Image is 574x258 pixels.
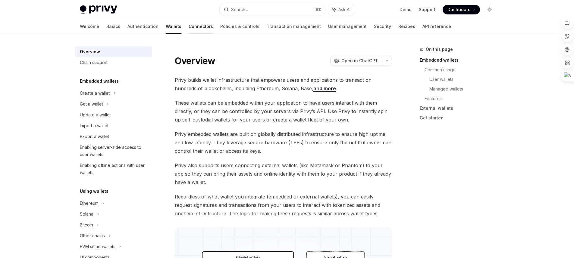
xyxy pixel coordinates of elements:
a: Import a wallet [75,120,152,131]
div: Import a wallet [80,122,108,129]
button: Search...⌘K [220,4,325,15]
a: Authentication [127,19,158,34]
a: Recipes [398,19,415,34]
div: Update a wallet [80,111,111,118]
a: Enabling server-side access to user wallets [75,142,152,160]
button: Open in ChatGPT [330,56,382,66]
div: Solana [80,210,93,218]
h5: Using wallets [80,188,108,195]
div: Create a wallet [80,90,110,97]
a: Overview [75,46,152,57]
button: Toggle dark mode [485,5,494,14]
a: Connectors [189,19,213,34]
a: Policies & controls [220,19,259,34]
a: Update a wallet [75,109,152,120]
a: Basics [106,19,120,34]
button: Ask AI [328,4,355,15]
a: Embedded wallets [420,55,499,65]
a: Managed wallets [429,84,499,94]
a: Get started [420,113,499,123]
div: Other chains [80,232,105,239]
h5: Embedded wallets [80,78,119,85]
div: Get a wallet [80,100,103,108]
a: Features [425,94,499,103]
div: Bitcoin [80,221,93,229]
div: Overview [80,48,100,55]
a: Chain support [75,57,152,68]
div: Enabling offline actions with user wallets [80,162,149,176]
div: Export a wallet [80,133,109,140]
a: Demo [400,7,412,13]
a: Common usage [425,65,499,75]
a: Wallets [166,19,181,34]
a: Welcome [80,19,99,34]
a: Enabling offline actions with user wallets [75,160,152,178]
a: User management [328,19,367,34]
a: API reference [422,19,451,34]
img: light logo [80,5,117,14]
a: Support [419,7,435,13]
span: On this page [426,46,453,53]
a: Export a wallet [75,131,152,142]
div: Search... [231,6,248,13]
a: External wallets [420,103,499,113]
span: These wallets can be embedded within your application to have users interact with them directly, ... [175,99,392,124]
span: ⌘ K [315,7,322,12]
span: Privy builds wallet infrastructure that empowers users and applications to transact on hundreds o... [175,76,392,93]
span: Dashboard [447,7,471,13]
a: and more [313,85,336,92]
a: Transaction management [267,19,321,34]
div: Ethereum [80,200,99,207]
a: User wallets [429,75,499,84]
h1: Overview [175,55,215,66]
a: Dashboard [443,5,480,14]
div: Chain support [80,59,108,66]
span: Regardless of what wallet you integrate (embedded or external wallets), you can easily request si... [175,192,392,218]
div: EVM smart wallets [80,243,115,250]
a: Security [374,19,391,34]
span: Privy also supports users connecting external wallets (like Metamask or Phantom) to your app so t... [175,161,392,186]
div: Enabling server-side access to user wallets [80,144,149,158]
span: Open in ChatGPT [341,58,378,64]
span: Ask AI [338,7,350,13]
span: Privy embedded wallets are built on globally distributed infrastructure to ensure high uptime and... [175,130,392,155]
